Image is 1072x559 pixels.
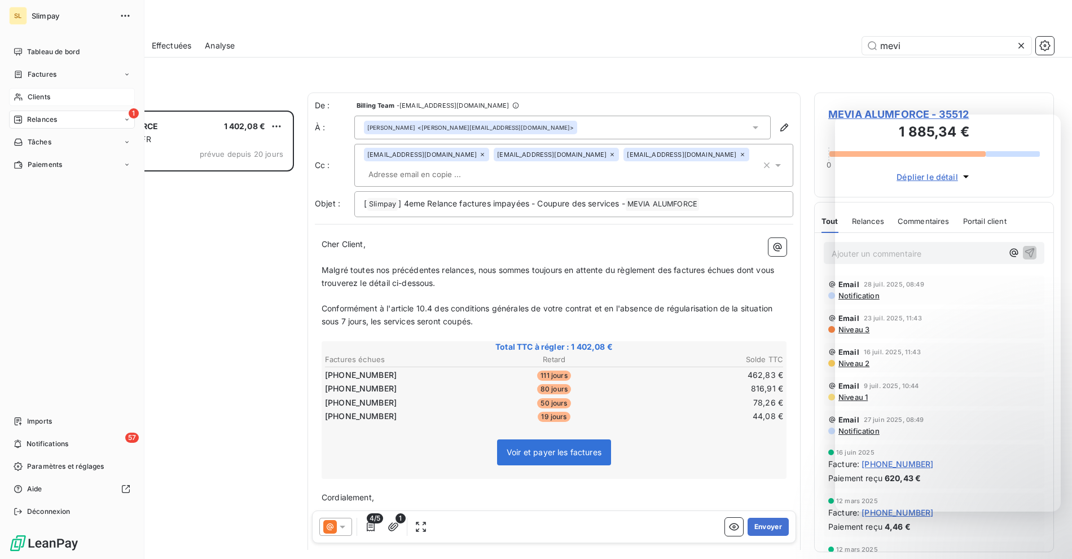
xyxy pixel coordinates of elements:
a: Aide [9,480,135,498]
span: 4/5 [367,513,383,523]
a: Tableau de bord [9,43,135,61]
span: Notifications [27,439,68,449]
span: Aide [27,484,42,494]
div: <[PERSON_NAME][EMAIL_ADDRESS][DOMAIN_NAME]> [367,124,574,131]
span: Clients [28,92,50,102]
span: Malgré toutes nos précédentes relances, nous sommes toujours en attente du règlement des factures... [322,265,776,288]
span: Paiement reçu [828,472,882,484]
a: Imports [9,412,135,430]
span: [PHONE_NUMBER] [325,383,397,394]
span: Cordialement, [322,492,374,502]
span: Cher Client, [322,239,366,249]
span: Billing Team [357,102,394,109]
span: Voir et payer les factures [507,447,601,457]
span: Facture : [828,458,859,470]
span: Analyse [205,40,235,51]
div: SL [9,7,27,25]
div: grid [54,111,294,559]
label: Cc : [315,160,354,171]
th: Factures échues [324,354,477,366]
span: Objet : [315,199,340,208]
iframe: Intercom live chat [1034,521,1061,548]
span: Slimpay [32,11,113,20]
th: Solde TTC [631,354,784,366]
span: Paiement reçu [828,521,882,532]
a: Factures [9,65,135,83]
th: Retard [478,354,630,366]
label: À : [315,122,354,133]
a: Clients [9,88,135,106]
span: 4,46 € [885,521,911,532]
span: MEVIA ALUMFORCE - 35512 [828,107,1040,122]
h3: 1 885,34 € [828,122,1040,144]
span: [PHONE_NUMBER] [325,397,397,408]
a: Paiements [9,156,135,174]
img: Logo LeanPay [9,534,79,552]
span: [PERSON_NAME] [367,124,415,131]
span: [PHONE_NUMBER] [862,507,933,518]
span: 19 jours [538,412,570,422]
td: 44,08 € [631,410,784,422]
span: Tâches [28,137,51,147]
span: 1 402,08 € [224,121,266,131]
span: De : [315,100,354,111]
span: 1 [129,108,139,118]
span: Facture : [828,507,859,518]
span: - [EMAIL_ADDRESS][DOMAIN_NAME] [397,102,509,109]
span: Effectuées [152,40,192,51]
td: 78,26 € [631,397,784,409]
span: Slimpay [367,198,398,211]
span: 111 jours [537,371,570,381]
span: Paiements [28,160,62,170]
td: 816,91 € [631,382,784,395]
span: Conformément à l'article 10.4 des conditions générales de votre contrat et en l'absence de régula... [322,303,775,326]
td: 462,83 € [631,369,784,381]
span: Tout [821,217,838,226]
span: ] 4eme Relance factures impayées - Coupure des services - [398,199,625,208]
span: [EMAIL_ADDRESS][DOMAIN_NAME] [497,151,607,158]
span: MEVIA ALUMFORCE [626,198,699,211]
span: [EMAIL_ADDRESS][DOMAIN_NAME] [627,151,736,158]
span: [PHONE_NUMBER] [325,411,397,422]
span: [PHONE_NUMBER] [325,369,397,381]
a: Paramètres et réglages [9,457,135,476]
span: Paramètres et réglages [27,461,104,472]
iframe: Intercom live chat [835,115,1061,512]
button: Envoyer [748,518,789,536]
input: Adresse email en copie ... [364,166,494,183]
span: 0 [827,160,831,169]
input: Rechercher [862,37,1031,55]
span: Imports [27,416,52,426]
span: prévue depuis 20 jours [200,149,283,159]
span: Factures [28,69,56,80]
span: 50 jours [537,398,570,408]
span: [EMAIL_ADDRESS][DOMAIN_NAME] [367,151,477,158]
span: 80 jours [537,384,571,394]
span: Tableau de bord [27,47,80,57]
span: 57 [125,433,139,443]
span: [ [364,199,367,208]
a: 1Relances [9,111,135,129]
span: Total TTC à régler : 1 402,08 € [323,341,785,353]
span: 12 mars 2025 [836,546,878,553]
span: 1 [396,513,406,523]
a: Tâches [9,133,135,151]
span: Déconnexion [27,507,71,517]
span: Relances [27,115,57,125]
